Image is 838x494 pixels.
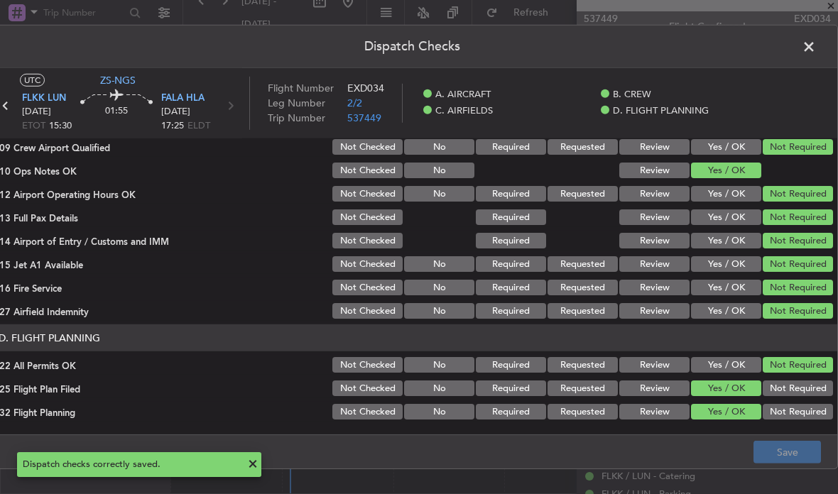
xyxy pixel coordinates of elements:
button: Review [619,209,690,225]
button: Review [619,404,690,419]
button: Not Required [763,233,833,248]
div: Dispatch checks correctly saved. [23,458,240,472]
button: Review [619,233,690,248]
button: Review [619,280,690,295]
span: D. FLIGHT PLANNING [613,104,709,118]
button: Yes / OK [691,209,761,225]
button: Not Required [763,303,833,319]
button: Not Required [763,380,833,396]
button: Yes / OK [691,163,761,178]
button: Review [619,256,690,272]
button: Review [619,303,690,319]
button: Yes / OK [691,233,761,248]
button: Yes / OK [691,256,761,272]
button: Yes / OK [691,186,761,202]
button: Review [619,357,690,373]
button: Not Required [763,404,833,419]
button: Not Required [763,256,833,272]
button: Yes / OK [691,303,761,319]
button: Requested [548,303,618,319]
button: Yes / OK [691,380,761,396]
button: Requested [548,380,618,396]
button: Review [619,163,690,178]
button: Yes / OK [691,280,761,295]
button: Requested [548,256,618,272]
button: Review [619,186,690,202]
button: Not Required [763,186,833,202]
button: Requested [548,186,618,202]
button: Not Required [763,139,833,155]
button: Not Required [763,357,833,373]
button: Yes / OK [691,139,761,155]
button: Requested [548,404,618,419]
button: Yes / OK [691,404,761,419]
button: Yes / OK [691,357,761,373]
button: Requested [548,357,618,373]
button: Requested [548,280,618,295]
span: B. CREW [613,88,651,102]
button: Requested [548,139,618,155]
button: Review [619,139,690,155]
button: Review [619,380,690,396]
button: Not Required [763,280,833,295]
button: Not Required [763,209,833,225]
